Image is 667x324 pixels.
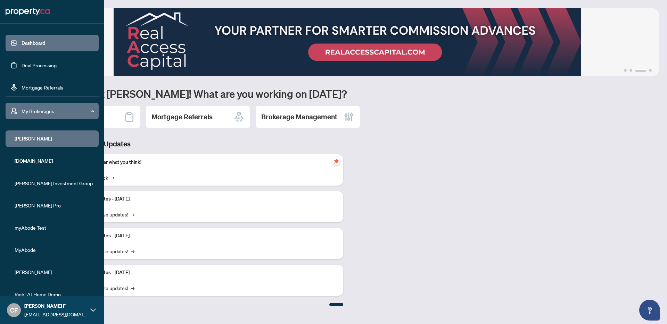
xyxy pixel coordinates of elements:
[36,87,659,100] h1: Welcome back [PERSON_NAME]! What are you working on [DATE]?
[24,310,87,318] span: [EMAIL_ADDRESS][DOMAIN_NAME]
[131,247,134,255] span: →
[649,69,652,72] button: 4
[261,112,337,122] h2: Brokerage Management
[15,268,94,276] span: [PERSON_NAME]
[10,108,17,114] span: user-switch
[111,174,114,181] span: →
[73,195,338,203] p: Platform Updates - [DATE]
[15,246,94,254] span: MyAbode
[24,302,87,310] span: [PERSON_NAME] F
[73,269,338,276] p: Platform Updates - [DATE]
[131,284,134,292] span: →
[22,40,45,46] a: Dashboard
[73,159,338,166] p: We want to hear what you think!
[73,232,338,240] p: Platform Updates - [DATE]
[15,202,94,209] span: [PERSON_NAME] Pro
[22,62,57,68] a: Deal Processing
[624,69,627,72] button: 1
[151,112,213,122] h2: Mortgage Referrals
[639,300,660,321] button: Open asap
[36,8,659,76] img: Slide 2
[22,107,94,115] span: My Brokerages
[15,135,94,143] span: [PERSON_NAME]
[10,305,18,315] span: CF
[629,69,632,72] button: 2
[36,139,343,149] h3: Brokerage & Industry Updates
[15,290,94,298] span: Right At Home Demo
[15,224,94,231] span: myAbode Test
[15,157,94,165] span: [DOMAIN_NAME]
[131,211,134,218] span: →
[15,179,94,187] span: [PERSON_NAME] Investment Group
[332,157,340,165] span: pushpin
[22,84,63,91] a: Mortgage Referrals
[6,6,50,17] img: logo
[635,69,646,72] button: 3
